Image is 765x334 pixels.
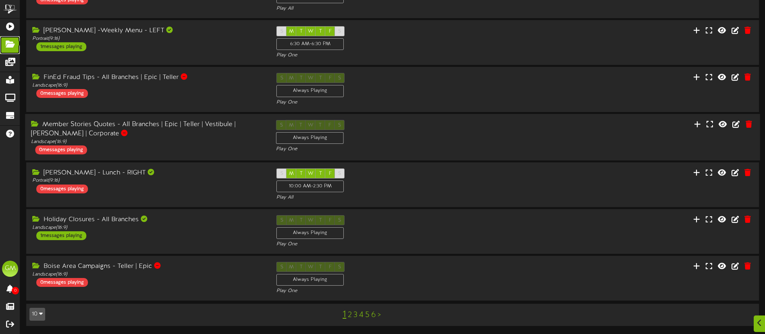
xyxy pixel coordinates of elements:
[32,271,264,278] div: Landscape ( 16:9 )
[32,82,264,89] div: Landscape ( 16:9 )
[276,85,344,97] div: Always Playing
[276,288,508,295] div: Play One
[35,145,87,154] div: 0 messages playing
[329,171,332,176] span: F
[338,171,341,176] span: S
[32,224,264,231] div: Landscape ( 16:9 )
[276,241,508,248] div: Play One
[32,26,264,35] div: [PERSON_NAME] -Weekly Menu - LEFT
[36,185,88,193] div: 0 messages playing
[378,311,381,319] a: >
[36,278,88,287] div: 0 messages playing
[276,99,508,106] div: Play One
[276,194,508,201] div: Play All
[289,171,294,176] span: M
[12,287,19,295] span: 0
[31,138,264,145] div: Landscape ( 16:9 )
[319,171,322,176] span: T
[338,29,341,34] span: S
[36,89,88,98] div: 0 messages playing
[343,309,346,320] a: 1
[319,29,322,34] span: T
[32,262,264,271] div: Boise Area Campaigns - Teller | Epic
[276,38,344,50] div: 6:30 AM - 6:30 PM
[280,171,283,176] span: S
[300,29,303,34] span: T
[308,29,314,34] span: W
[365,311,370,319] a: 5
[308,171,314,176] span: W
[36,42,86,51] div: 1 messages playing
[276,5,508,12] div: Play All
[276,132,344,144] div: Always Playing
[280,29,283,34] span: S
[276,180,344,192] div: 10:00 AM - 2:30 PM
[353,311,357,319] a: 3
[289,29,294,34] span: M
[29,308,45,321] button: 10
[276,227,344,239] div: Always Playing
[276,274,344,286] div: Always Playing
[32,215,264,224] div: Holiday Closures - All Branches
[276,52,508,59] div: Play One
[300,171,303,176] span: T
[276,146,509,153] div: Play One
[371,311,376,319] a: 6
[36,231,86,240] div: 1 messages playing
[32,168,264,178] div: [PERSON_NAME] - Lunch - RIGHT
[359,311,364,319] a: 4
[32,177,264,184] div: Portrait ( 9:16 )
[329,29,332,34] span: F
[31,120,264,139] div: Member Stories Quotes - All Branches | Epic | Teller | Vestibule | [PERSON_NAME] | Corporate
[348,311,352,319] a: 2
[32,35,264,42] div: Portrait ( 9:16 )
[32,73,264,82] div: FinEd Fraud Tips - All Branches | Epic | Teller
[2,261,18,277] div: GM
